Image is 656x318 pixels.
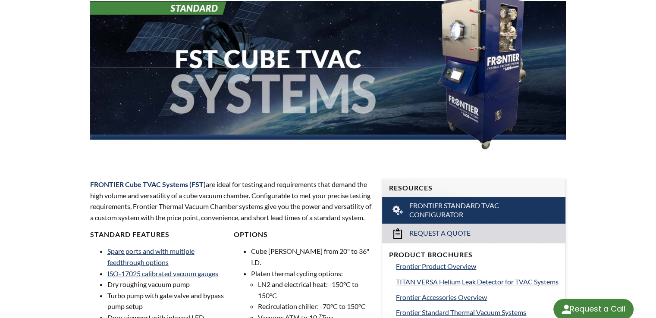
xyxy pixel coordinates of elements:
a: Frontier Standard TVAC Configurator [382,197,565,224]
li: LN2 and electrical heat: -150°C to 150°C [258,279,371,301]
a: Frontier Standard Thermal Vacuum Systems [396,307,559,318]
li: Turbo pump with gate valve and bypass pump setup [107,290,228,312]
a: TITAN VERSA Helium Leak Detector for TVAC Systems [396,276,559,287]
span: Frontier Standard Thermal Vacuum Systems [396,308,526,316]
li: Cube [PERSON_NAME] from 20" to 36" I.D. [251,246,371,268]
li: Dry roughing vacuum pump [107,279,228,290]
h4: Standard Features [90,230,228,239]
a: ISO-17025 calibrated vacuum gauges [107,269,218,277]
span: Request a Quote [409,229,471,238]
li: Recirculation chiller: -70°C to 150°C [258,301,371,312]
img: round button [559,302,573,316]
h4: Product Brochures [389,250,559,259]
h4: Resources [389,184,559,193]
p: are ideal for testing and requirements that demand the high volume and versatility of a cube vacu... [90,179,372,223]
a: Request a Quote [382,224,565,243]
span: TITAN VERSA Helium Leak Detector for TVAC Systems [396,277,559,286]
span: FRONTIER Cube TVAC Systems (FST) [90,180,206,188]
a: Spare ports and with multiple feedthrough options [107,247,195,266]
h4: Options [234,230,371,239]
a: Frontier Product Overview [396,261,559,272]
span: Frontier Standard TVAC Configurator [409,201,540,219]
span: Frontier Product Overview [396,262,476,270]
a: Frontier Accessories Overview [396,292,559,303]
span: Frontier Accessories Overview [396,293,487,301]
